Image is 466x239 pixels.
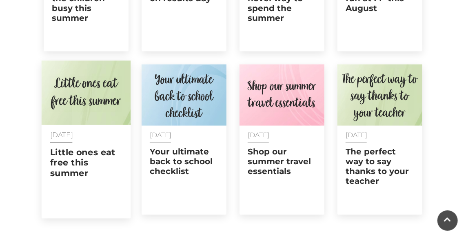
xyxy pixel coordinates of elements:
p: [DATE] [346,132,414,139]
a: [DATE] Shop our summer travel essentials [240,65,324,215]
h2: Your ultimate back to school checklist [150,147,218,176]
a: [DATE] Little ones eat free this summer [42,61,131,219]
p: [DATE] [150,132,218,139]
a: [DATE] The perfect way to say thanks to your teacher [337,65,422,215]
h2: Shop our summer travel essentials [248,147,316,176]
p: [DATE] [248,132,316,139]
p: [DATE] [50,132,122,139]
a: [DATE] Your ultimate back to school checklist [142,65,226,215]
h2: Little ones eat free this summer [50,147,122,179]
h2: The perfect way to say thanks to your teacher [346,147,414,186]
